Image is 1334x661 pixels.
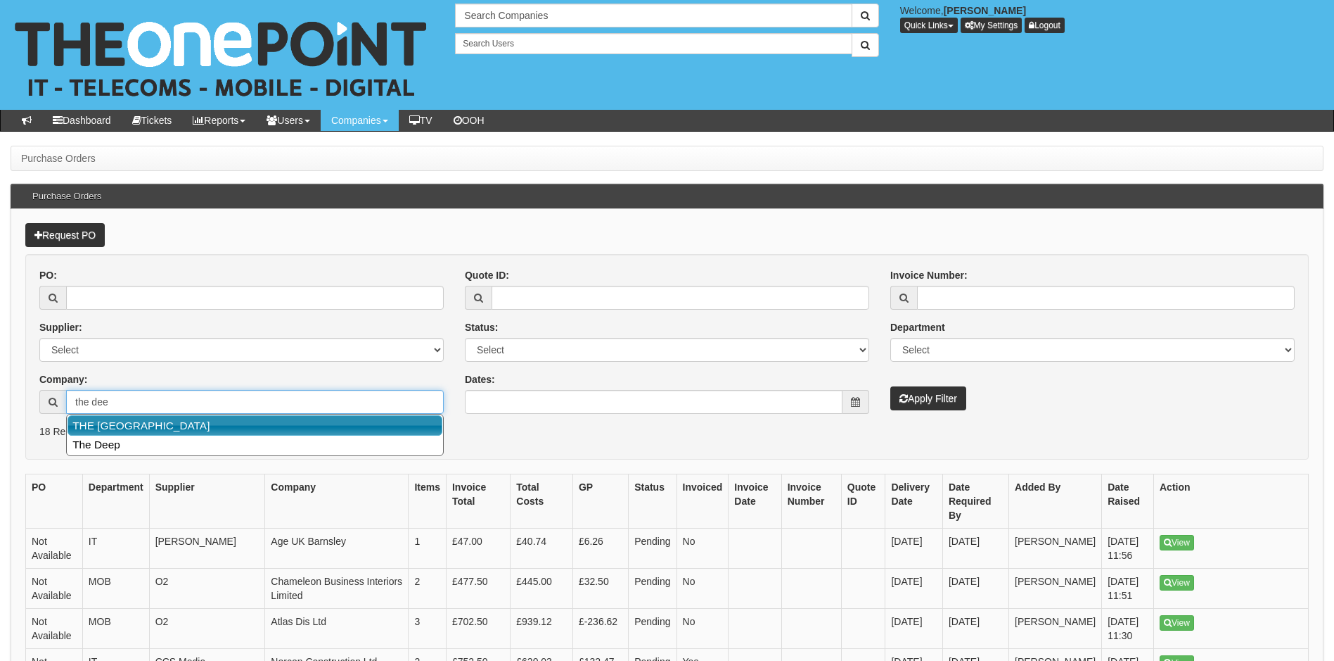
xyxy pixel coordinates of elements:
[409,569,447,609] td: 2
[39,268,57,282] label: PO:
[885,529,943,569] td: [DATE]
[572,474,628,529] th: GP
[399,110,443,131] a: TV
[25,223,105,247] a: Request PO
[1154,474,1309,529] th: Action
[729,474,781,529] th: Invoice Date
[890,386,966,410] button: Apply Filter
[39,320,82,334] label: Supplier:
[1009,474,1102,529] th: Added By
[446,474,510,529] th: Invoice Total
[409,609,447,649] td: 3
[629,569,676,609] td: Pending
[942,529,1008,569] td: [DATE]
[26,609,83,649] td: Not Available
[900,18,958,33] button: Quick Links
[572,609,628,649] td: £-236.62
[465,268,509,282] label: Quote ID:
[890,4,1334,33] div: Welcome,
[149,529,265,569] td: [PERSON_NAME]
[82,529,149,569] td: IT
[446,529,510,569] td: £47.00
[149,569,265,609] td: O2
[25,184,108,208] h3: Purchase Orders
[82,474,149,529] th: Department
[942,569,1008,609] td: [DATE]
[26,529,83,569] td: Not Available
[465,320,498,334] label: Status:
[1025,18,1065,33] a: Logout
[841,474,885,529] th: Quote ID
[82,609,149,649] td: MOB
[572,569,628,609] td: £32.50
[455,4,852,27] input: Search Companies
[629,529,676,569] td: Pending
[26,474,83,529] th: PO
[39,372,87,386] label: Company:
[511,609,573,649] td: £939.12
[629,474,676,529] th: Status
[676,609,729,649] td: No
[149,474,265,529] th: Supplier
[1160,615,1194,631] a: View
[1102,529,1154,569] td: [DATE] 11:56
[82,569,149,609] td: MOB
[961,18,1022,33] a: My Settings
[676,569,729,609] td: No
[942,609,1008,649] td: [DATE]
[1009,569,1102,609] td: [PERSON_NAME]
[265,609,409,649] td: Atlas Dis Ltd
[629,609,676,649] td: Pending
[21,151,96,165] li: Purchase Orders
[944,5,1026,16] b: [PERSON_NAME]
[321,110,399,131] a: Companies
[26,569,83,609] td: Not Available
[511,569,573,609] td: £445.00
[446,569,510,609] td: £477.50
[1160,535,1194,550] a: View
[890,320,945,334] label: Department
[409,474,447,529] th: Items
[885,474,943,529] th: Delivery Date
[676,529,729,569] td: No
[182,110,256,131] a: Reports
[455,33,852,54] input: Search Users
[1160,575,1194,591] a: View
[265,529,409,569] td: Age UK Barnsley
[39,424,1295,439] p: 18 Results
[942,474,1008,529] th: Date Required By
[122,110,183,131] a: Tickets
[885,569,943,609] td: [DATE]
[676,474,729,529] th: Invoiced
[443,110,495,131] a: OOH
[1102,609,1154,649] td: [DATE] 11:30
[1102,569,1154,609] td: [DATE] 11:51
[572,529,628,569] td: £6.26
[149,609,265,649] td: O2
[1009,609,1102,649] td: [PERSON_NAME]
[511,474,573,529] th: Total Costs
[265,474,409,529] th: Company
[265,569,409,609] td: Chameleon Business Interiors Limited
[256,110,321,131] a: Users
[409,529,447,569] td: 1
[890,268,968,282] label: Invoice Number:
[446,609,510,649] td: £702.50
[1009,529,1102,569] td: [PERSON_NAME]
[1102,474,1154,529] th: Date Raised
[781,474,841,529] th: Invoice Number
[885,609,943,649] td: [DATE]
[42,110,122,131] a: Dashboard
[68,435,442,454] a: The Deep
[465,372,495,386] label: Dates:
[68,415,442,436] a: THE [GEOGRAPHIC_DATA]
[511,529,573,569] td: £40.74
